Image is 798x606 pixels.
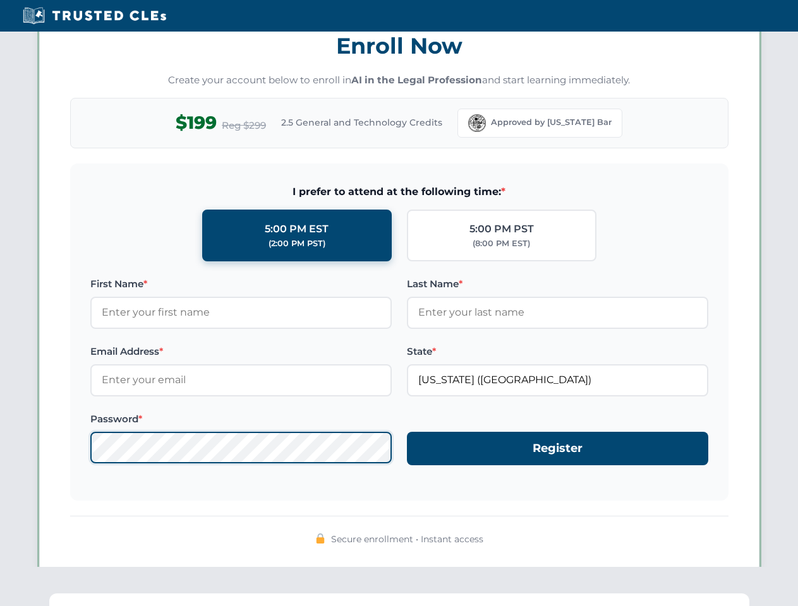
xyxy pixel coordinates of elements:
[90,344,392,359] label: Email Address
[491,116,612,129] span: Approved by [US_STATE] Bar
[90,364,392,396] input: Enter your email
[70,73,728,88] p: Create your account below to enroll in and start learning immediately.
[315,533,325,544] img: 🔒
[331,532,483,546] span: Secure enrollment • Instant access
[222,118,266,133] span: Reg $299
[468,114,486,132] img: Florida Bar
[19,6,170,25] img: Trusted CLEs
[70,26,728,66] h3: Enroll Now
[176,109,217,137] span: $199
[90,297,392,328] input: Enter your first name
[265,221,329,237] div: 5:00 PM EST
[407,364,708,396] input: Florida (FL)
[351,74,482,86] strong: AI in the Legal Profession
[90,184,708,200] span: I prefer to attend at the following time:
[281,116,442,129] span: 2.5 General and Technology Credits
[90,412,392,427] label: Password
[473,237,530,250] div: (8:00 PM EST)
[407,276,708,292] label: Last Name
[269,237,325,250] div: (2:00 PM PST)
[407,297,708,328] input: Enter your last name
[469,221,534,237] div: 5:00 PM PST
[407,344,708,359] label: State
[407,432,708,465] button: Register
[90,276,392,292] label: First Name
